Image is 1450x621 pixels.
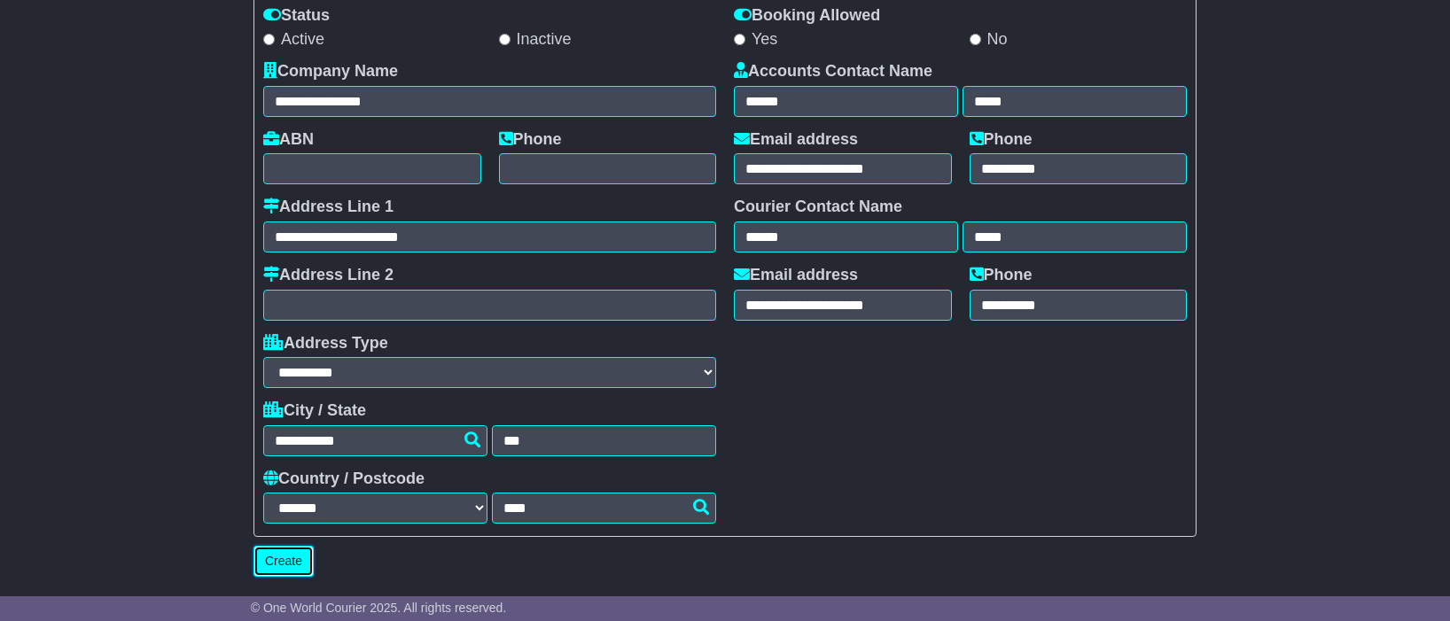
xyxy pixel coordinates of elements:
[734,6,880,26] label: Booking Allowed
[499,130,562,150] label: Phone
[263,6,330,26] label: Status
[734,266,858,285] label: Email address
[263,62,398,82] label: Company Name
[970,130,1033,150] label: Phone
[499,30,572,50] label: Inactive
[970,34,981,45] input: No
[970,266,1033,285] label: Phone
[970,30,1008,50] label: No
[251,601,507,615] span: © One World Courier 2025. All rights reserved.
[263,334,388,353] label: Address Type
[263,130,314,150] label: ABN
[263,30,324,50] label: Active
[263,401,366,421] label: City / State
[253,546,314,577] button: Create
[263,470,425,489] label: Country / Postcode
[263,34,275,45] input: Active
[734,130,858,150] label: Email address
[263,198,394,217] label: Address Line 1
[734,198,902,217] label: Courier Contact Name
[734,62,932,82] label: Accounts Contact Name
[263,266,394,285] label: Address Line 2
[734,34,745,45] input: Yes
[734,30,777,50] label: Yes
[499,34,511,45] input: Inactive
